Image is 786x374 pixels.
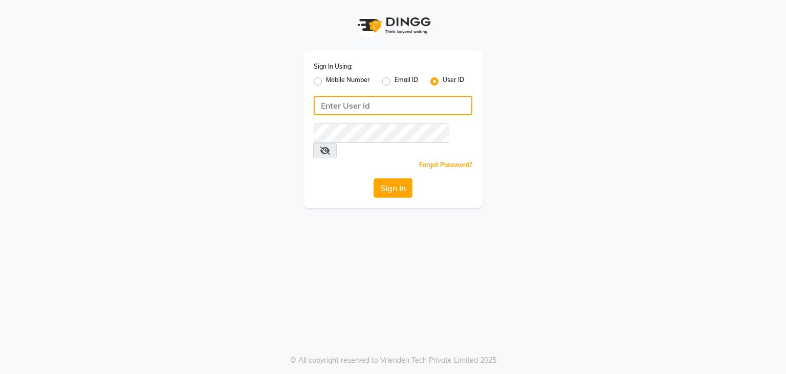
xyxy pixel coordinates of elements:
[314,62,353,71] label: Sign In Using:
[374,178,412,198] button: Sign In
[443,75,464,88] label: User ID
[395,75,418,88] label: Email ID
[314,96,472,115] input: Username
[352,10,434,40] img: logo1.svg
[326,75,370,88] label: Mobile Number
[419,161,472,169] a: Forgot Password?
[314,123,449,143] input: Username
